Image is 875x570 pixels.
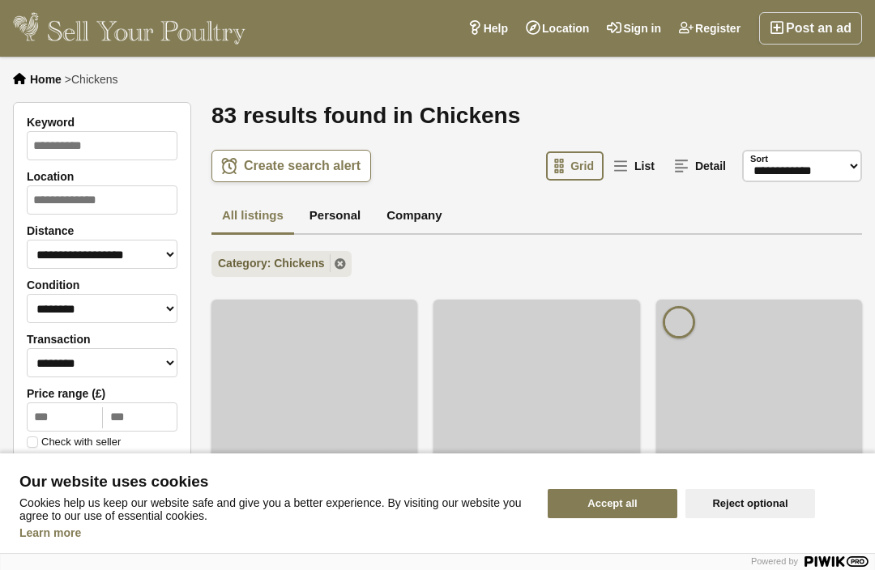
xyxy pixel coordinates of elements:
p: Cookies help us keep our website safe and give you a better experience. By visiting our website y... [19,496,528,522]
a: Sign in [598,12,670,45]
span: Create search alert [244,158,361,174]
a: Category: Chickens [211,251,352,277]
img: Fresh Eggs Soon! ???????? – 3 Young Hens, 3 Months Old + Free Transport Cage – £60 [211,300,417,505]
label: Sort [750,152,768,166]
button: Reject optional [685,489,815,518]
a: Detail [666,151,736,181]
label: Transaction [27,333,177,346]
label: Location [27,170,177,183]
a: Grid [546,151,604,181]
label: Price range (£) [27,387,177,400]
a: Post an ad [759,12,862,45]
label: Check with seller [27,436,121,448]
a: £10.00 3 [433,452,639,505]
span: Our website uses cookies [19,474,528,490]
h1: 83 results found in Chickens [211,102,862,130]
a: £60.00 4 [211,452,417,505]
label: Keyword [27,116,177,129]
span: Detail [695,160,726,172]
a: All listings [211,198,294,236]
label: Condition [27,279,177,291]
a: £45.00 3 [656,452,862,505]
a: Personal [299,198,371,236]
span: Powered by [751,556,798,566]
a: Company [376,198,452,236]
a: Learn more [19,526,81,539]
img: Lavender Pekin Cockerel [433,300,639,505]
img: The Bull Pen [663,306,695,338]
a: Create search alert [211,150,371,182]
label: Distance [27,224,177,237]
a: Home [30,73,62,86]
span: Grid [570,160,594,172]
span: List [634,160,655,172]
img: Sell Your Poultry [13,12,245,45]
a: List [605,151,664,181]
li: > [65,73,118,86]
a: Help [459,12,517,45]
a: Location [517,12,598,45]
img: Trio of silver partridge pekins [656,300,862,505]
button: Accept all [548,489,677,518]
span: Chickens [71,73,118,86]
a: Register [670,12,749,45]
